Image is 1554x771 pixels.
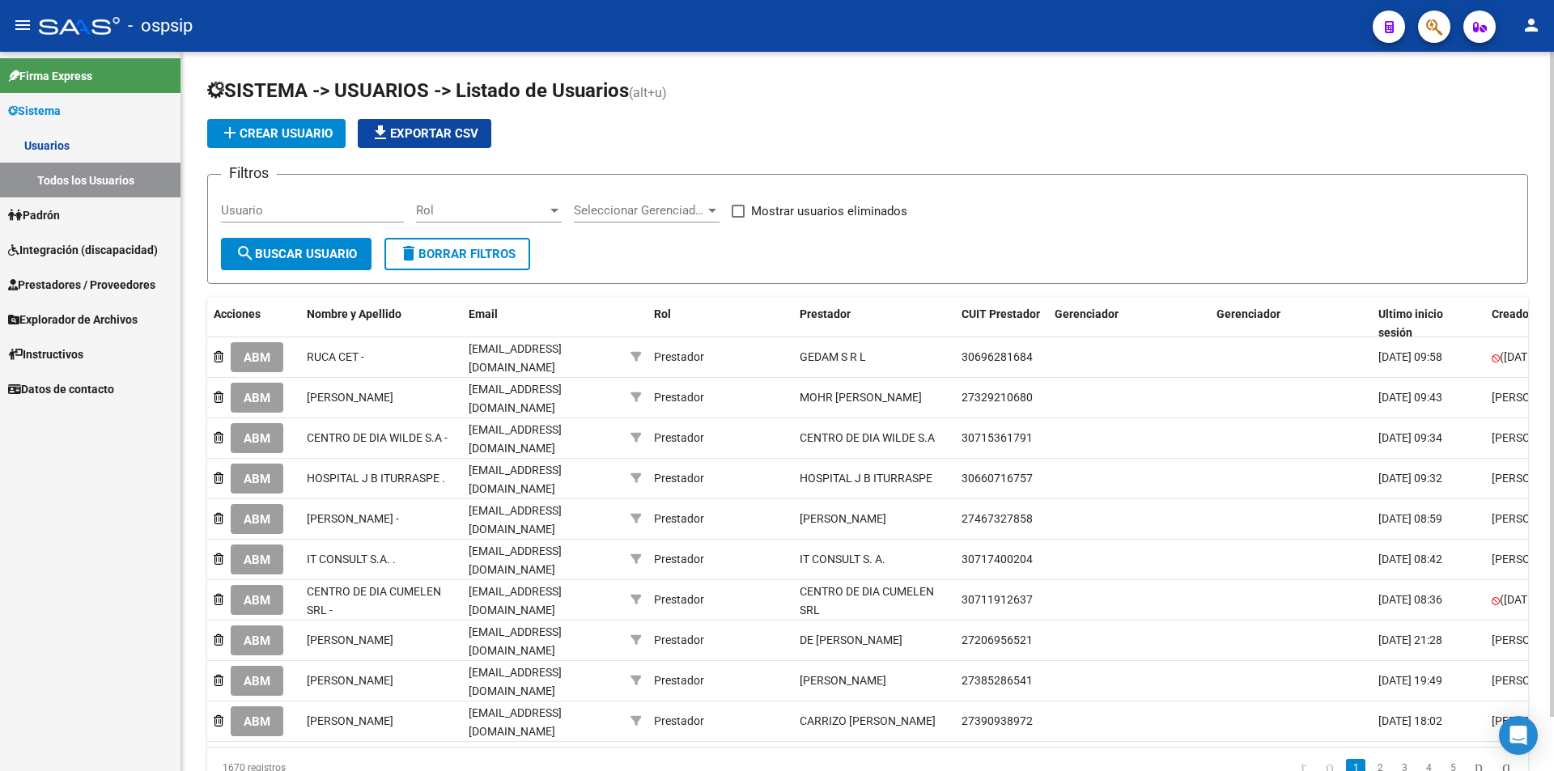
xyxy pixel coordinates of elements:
span: CENTRO DE DIA WILDE S.A [800,431,935,444]
span: [PERSON_NAME] [307,633,393,646]
span: CENTRO DE DIA CUMELEN SRL [800,585,934,616]
span: 27385286541 [962,674,1033,687]
span: 27329210680 [962,391,1033,404]
span: - ospsip [128,8,193,44]
span: CENTRO DE DIA CUMELEN SRL - [307,585,441,616]
div: Prestador [654,671,704,690]
button: ABM [231,706,283,736]
span: [DATE] 18:02 [1378,714,1442,727]
span: [DATE] 19:49 [1378,674,1442,687]
mat-icon: menu [13,15,32,35]
span: Nombre y Apellido [307,307,401,320]
span: ABM [244,350,270,365]
span: [EMAIL_ADDRESS][DOMAIN_NAME] [469,464,562,495]
span: [DATE] 09:32 [1378,472,1442,485]
span: (alt+u) [629,85,667,100]
span: IT CONSULT S.A. . [307,553,396,566]
span: Crear Usuario [220,126,333,141]
span: Mostrar usuarios eliminados [751,201,907,221]
span: [PERSON_NAME] [800,674,886,687]
span: Padrón [8,206,60,224]
span: Instructivos [8,345,83,363]
span: Prestador [800,307,851,320]
span: HOSPITAL J B ITURRASPE . [307,472,445,485]
button: Buscar Usuario [221,238,372,270]
span: RUCA CET - [307,350,364,363]
span: Creado por [1492,307,1548,320]
span: [DATE] 08:42 [1378,553,1442,566]
span: [EMAIL_ADDRESS][DOMAIN_NAME] [469,706,562,738]
span: [EMAIL_ADDRESS][DOMAIN_NAME] [469,544,562,576]
span: ABM [244,553,270,567]
div: Prestador [654,631,704,650]
span: Borrar Filtros [399,247,516,261]
span: Ultimo inicio sesión [1378,307,1443,339]
mat-icon: file_download [371,123,390,142]
span: CUIT Prestador [962,307,1040,320]
button: ABM [231,504,283,534]
datatable-header-cell: CUIT Prestador [955,297,1048,350]
div: Prestador [654,712,704,731]
button: ABM [231,383,283,413]
datatable-header-cell: Gerenciador [1210,297,1372,350]
span: Rol [416,203,547,218]
span: [EMAIL_ADDRESS][DOMAIN_NAME] [469,625,562,657]
span: ABM [244,431,270,446]
span: 27390938972 [962,714,1033,727]
span: [DATE] 08:36 [1378,593,1442,606]
button: ABM [231,423,283,453]
span: Gerenciador [1216,307,1280,320]
button: ABM [231,544,283,574]
span: Explorador de Archivos [8,311,138,328]
span: IT CONSULT S. A. [800,553,885,566]
button: ABM [231,625,283,655]
span: ABM [244,512,270,527]
span: Rol [654,307,671,320]
div: Prestador [654,510,704,528]
span: Seleccionar Gerenciador [574,203,705,218]
mat-icon: search [236,244,255,263]
span: [EMAIL_ADDRESS][DOMAIN_NAME] [469,585,562,616]
mat-icon: add [220,123,240,142]
span: [EMAIL_ADDRESS][DOMAIN_NAME] [469,423,562,455]
span: [DATE] 08:59 [1378,512,1442,525]
span: Gerenciador [1055,307,1119,320]
span: Buscar Usuario [236,247,357,261]
h3: Filtros [221,162,277,184]
span: 30660716757 [962,472,1033,485]
span: CARRIZO [PERSON_NAME] [800,714,936,727]
button: ABM [231,585,283,615]
span: 30711912637 [962,593,1033,606]
span: [DATE] 09:43 [1378,391,1442,404]
span: [EMAIL_ADDRESS][DOMAIN_NAME] [469,666,562,697]
span: ABM [244,674,270,688]
span: ABM [244,391,270,405]
span: 27467327858 [962,512,1033,525]
span: CENTRO DE DIA WILDE S.A - [307,431,448,444]
div: Prestador [654,388,704,407]
span: Datos de contacto [8,380,114,398]
span: [EMAIL_ADDRESS][DOMAIN_NAME] [469,383,562,414]
span: GEDAM S R L [800,350,866,363]
span: ABM [244,593,270,608]
span: [PERSON_NAME] [800,512,886,525]
span: Acciones [214,307,261,320]
mat-icon: delete [399,244,418,263]
div: Prestador [654,469,704,488]
datatable-header-cell: Gerenciador [1048,297,1210,350]
span: Exportar CSV [371,126,478,141]
span: 30696281684 [962,350,1033,363]
span: [PERSON_NAME] [307,674,393,687]
span: Sistema [8,102,61,120]
button: ABM [231,342,283,372]
span: [DATE] 09:34 [1378,431,1442,444]
span: ABM [244,714,270,729]
datatable-header-cell: Nombre y Apellido [300,297,462,350]
span: Firma Express [8,67,92,85]
span: [EMAIL_ADDRESS][DOMAIN_NAME] [469,342,562,374]
mat-icon: person [1522,15,1541,35]
span: ABM [244,633,270,648]
span: SISTEMA -> USUARIOS -> Listado de Usuarios [207,79,629,102]
datatable-header-cell: Acciones [207,297,300,350]
span: [PERSON_NAME] - [307,512,399,525]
